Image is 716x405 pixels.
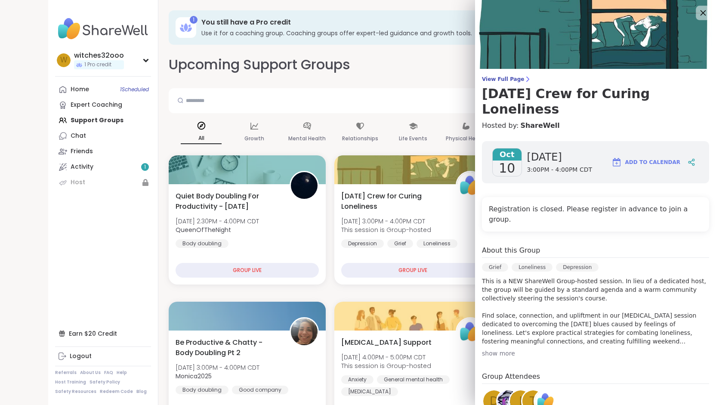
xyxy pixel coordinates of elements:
[387,239,413,248] div: Grief
[341,387,398,396] div: [MEDICAL_DATA]
[625,158,680,166] span: Add to Calendar
[169,55,350,74] h2: Upcoming Support Groups
[55,349,151,364] a: Logout
[71,101,122,109] div: Expert Coaching
[89,379,120,385] a: Safety Policy
[84,61,111,68] span: 1 Pro credit
[71,178,85,187] div: Host
[527,150,592,164] span: [DATE]
[457,172,484,199] img: ShareWell
[55,389,96,395] a: Safety Resources
[482,371,709,384] h4: Group Attendees
[457,318,484,345] img: ShareWell
[176,263,319,278] div: GROUP LIVE
[341,375,373,384] div: Anxiety
[417,239,457,248] div: Loneliness
[493,148,522,161] span: Oct
[55,128,151,144] a: Chat
[377,375,450,384] div: General mental health
[232,386,288,394] div: Good company
[291,318,318,345] img: Monica2025
[341,239,384,248] div: Depression
[499,161,515,176] span: 10
[71,163,93,171] div: Activity
[512,263,552,272] div: Loneliness
[399,133,427,144] p: Life Events
[482,121,709,131] h4: Hosted by:
[71,147,93,156] div: Friends
[556,263,599,272] div: Depression
[341,337,432,348] span: [MEDICAL_DATA] Support
[341,226,431,234] span: This session is Group-hosted
[55,144,151,159] a: Friends
[482,263,508,272] div: Grief
[482,349,709,358] div: show more
[176,386,228,394] div: Body doubling
[341,217,431,226] span: [DATE] 3:00PM - 4:00PM CDT
[120,86,149,93] span: 1 Scheduled
[446,133,486,144] p: Physical Health
[190,16,198,24] div: 1
[55,159,151,175] a: Activity1
[136,389,147,395] a: Blog
[244,133,264,144] p: Growth
[608,152,684,173] button: Add to Calendar
[341,263,485,278] div: GROUP LIVE
[176,226,231,234] b: QueenOfTheNight
[80,370,101,376] a: About Us
[176,372,212,380] b: Monica2025
[482,277,709,346] p: This is a NEW ShareWell Group-hosted session. In lieu of a dedicated host, the group will be guid...
[527,166,592,174] span: 3:00PM - 4:00PM CDT
[341,191,446,212] span: [DATE] Crew for Curing Loneliness
[176,363,259,372] span: [DATE] 3:00PM - 4:00PM CDT
[144,164,146,171] span: 1
[55,379,86,385] a: Host Training
[117,370,127,376] a: Help
[55,97,151,113] a: Expert Coaching
[181,133,222,144] p: All
[71,85,89,94] div: Home
[482,76,709,117] a: View Full Page[DATE] Crew for Curing Loneliness
[291,172,318,199] img: QueenOfTheNight
[55,370,77,376] a: Referrals
[100,389,133,395] a: Redeem Code
[74,51,124,60] div: witches32ooo
[55,326,151,341] div: Earn $20 Credit
[71,132,86,140] div: Chat
[341,362,431,370] span: This session is Group-hosted
[482,76,709,83] span: View Full Page
[520,121,559,131] a: ShareWell
[176,337,280,358] span: Be Productive & Chatty - Body Doubling Pt 2
[104,370,113,376] a: FAQ
[341,353,431,362] span: [DATE] 4:00PM - 5:00PM CDT
[201,29,645,37] h3: Use it for a coaching group. Coaching groups offer expert-led guidance and growth tools.
[611,157,622,167] img: ShareWell Logomark
[55,175,151,190] a: Host
[201,18,645,27] h3: You still have a Pro credit
[55,82,151,97] a: Home1Scheduled
[176,217,259,226] span: [DATE] 2:30PM - 4:00PM CDT
[176,239,228,248] div: Body doubling
[489,204,702,225] h4: Registration is closed. Please register in advance to join a group.
[176,191,280,212] span: Quiet Body Doubling For Productivity - [DATE]
[342,133,378,144] p: Relationships
[482,245,540,256] h4: About this Group
[70,352,92,361] div: Logout
[482,86,709,117] h3: [DATE] Crew for Curing Loneliness
[60,55,68,66] span: w
[288,133,326,144] p: Mental Health
[55,14,151,44] img: ShareWell Nav Logo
